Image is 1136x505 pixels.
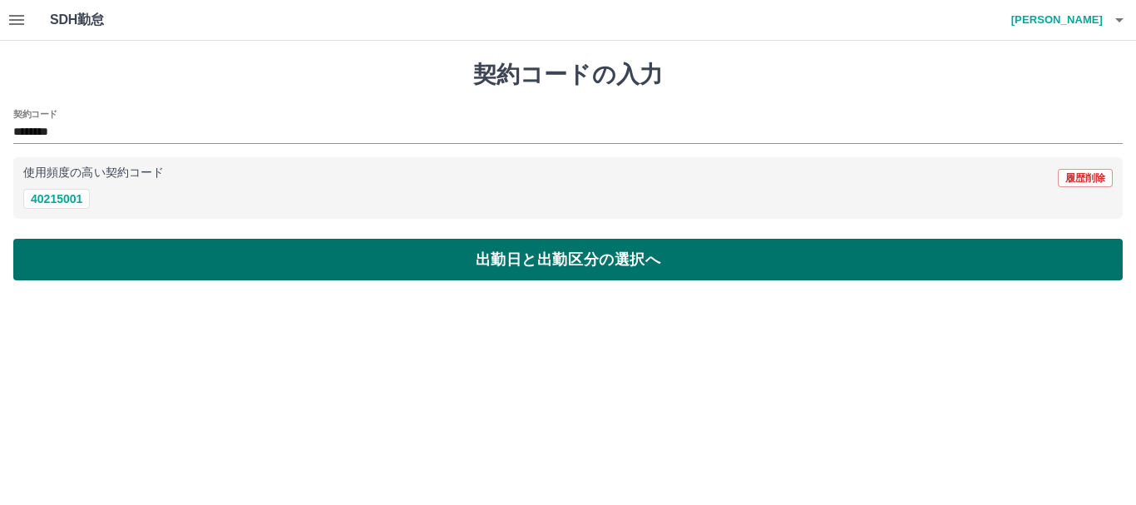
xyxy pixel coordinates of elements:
p: 使用頻度の高い契約コード [23,167,164,179]
button: 40215001 [23,189,90,209]
h1: 契約コードの入力 [13,61,1123,89]
button: 履歴削除 [1058,169,1113,187]
h2: 契約コード [13,107,57,121]
button: 出勤日と出勤区分の選択へ [13,239,1123,280]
